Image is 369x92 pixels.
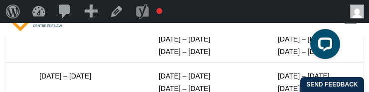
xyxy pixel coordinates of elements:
[302,25,344,67] iframe: LiveChat chat widget
[156,8,162,14] div: Focus keyphrase not set
[6,12,125,62] td: [DATE] – [DATE]
[125,12,244,62] td: [DATE] – [DATE] [DATE] – [DATE] [DATE] – [DATE]
[244,12,363,62] td: [DATE] – [DATE] [DATE] – [DATE] [DATE] – [DATE]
